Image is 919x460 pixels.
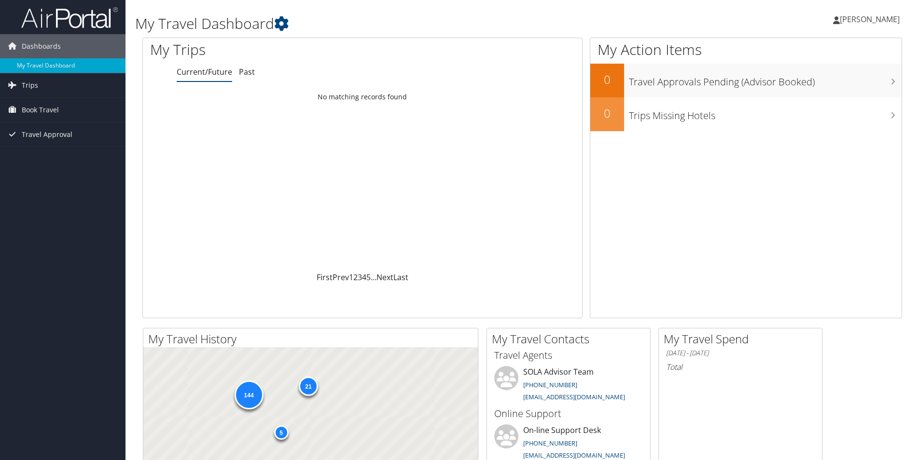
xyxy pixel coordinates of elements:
[590,64,902,97] a: 0Travel Approvals Pending (Advisor Booked)
[666,362,815,372] h6: Total
[494,407,643,420] h3: Online Support
[274,425,288,440] div: 5
[523,451,625,460] a: [EMAIL_ADDRESS][DOMAIN_NAME]
[22,73,38,97] span: Trips
[239,67,255,77] a: Past
[353,272,358,283] a: 2
[22,34,61,58] span: Dashboards
[523,380,577,389] a: [PHONE_NUMBER]
[590,105,624,122] h2: 0
[833,5,909,34] a: [PERSON_NAME]
[590,40,902,60] h1: My Action Items
[135,14,651,34] h1: My Travel Dashboard
[366,272,371,283] a: 5
[523,392,625,401] a: [EMAIL_ADDRESS][DOMAIN_NAME]
[234,380,263,409] div: 144
[840,14,900,25] span: [PERSON_NAME]
[22,98,59,122] span: Book Travel
[371,272,376,283] span: …
[21,6,118,29] img: airportal-logo.png
[358,272,362,283] a: 3
[590,71,624,88] h2: 0
[590,97,902,131] a: 0Trips Missing Hotels
[317,272,333,283] a: First
[333,272,349,283] a: Prev
[150,40,392,60] h1: My Trips
[362,272,366,283] a: 4
[298,377,318,396] div: 21
[177,67,232,77] a: Current/Future
[148,331,478,347] h2: My Travel History
[629,104,902,122] h3: Trips Missing Hotels
[349,272,353,283] a: 1
[629,70,902,89] h3: Travel Approvals Pending (Advisor Booked)
[376,272,393,283] a: Next
[523,439,577,447] a: [PHONE_NUMBER]
[143,88,582,106] td: No matching records found
[664,331,822,347] h2: My Travel Spend
[666,349,815,358] h6: [DATE] - [DATE]
[494,349,643,362] h3: Travel Agents
[489,366,648,406] li: SOLA Advisor Team
[492,331,650,347] h2: My Travel Contacts
[393,272,408,283] a: Last
[22,122,72,147] span: Travel Approval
